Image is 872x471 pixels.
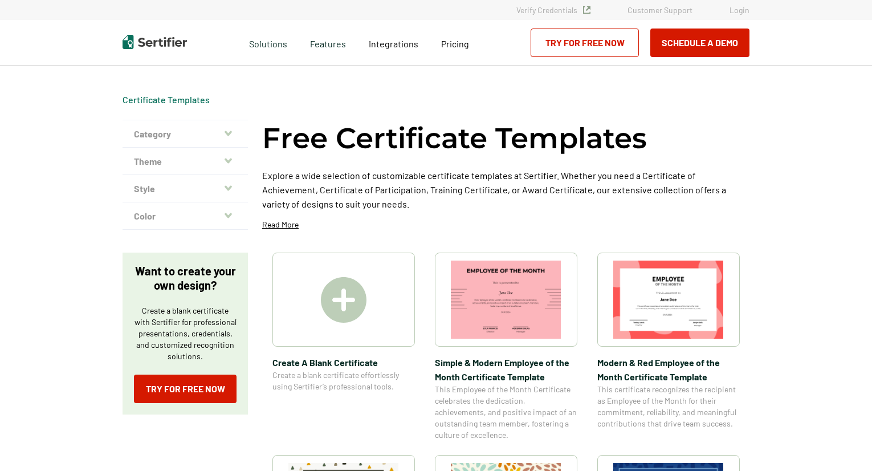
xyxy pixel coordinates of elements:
span: Solutions [249,35,287,50]
a: Customer Support [627,5,692,15]
span: Integrations [369,38,418,49]
img: Sertifier | Digital Credentialing Platform [123,35,187,49]
a: Try for Free Now [531,29,639,57]
h1: Free Certificate Templates [262,120,647,157]
img: Simple & Modern Employee of the Month Certificate Template [451,261,561,339]
a: Try for Free Now [134,375,237,403]
img: Create A Blank Certificate [321,277,366,323]
button: Category [123,120,248,148]
p: Create a blank certificate with Sertifier for professional presentations, credentials, and custom... [134,305,237,362]
p: Explore a wide selection of customizable certificate templates at Sertifier. Whether you need a C... [262,168,749,211]
span: Create a blank certificate effortlessly using Sertifier’s professional tools. [272,370,415,392]
a: Simple & Modern Employee of the Month Certificate TemplateSimple & Modern Employee of the Month C... [435,253,577,441]
img: Modern & Red Employee of the Month Certificate Template [613,261,724,339]
p: Read More [262,219,299,230]
span: This certificate recognizes the recipient as Employee of the Month for their commitment, reliabil... [597,384,740,429]
a: Integrations [369,35,418,50]
span: Pricing [441,38,469,49]
button: Color [123,202,248,230]
a: Modern & Red Employee of the Month Certificate TemplateModern & Red Employee of the Month Certifi... [597,253,740,441]
span: Features [310,35,346,50]
a: Login [730,5,749,15]
div: Breadcrumb [123,94,210,105]
a: Pricing [441,35,469,50]
button: Theme [123,148,248,175]
span: This Employee of the Month Certificate celebrates the dedication, achievements, and positive impa... [435,384,577,441]
a: Certificate Templates [123,94,210,105]
p: Want to create your own design? [134,264,237,293]
span: Modern & Red Employee of the Month Certificate Template [597,355,740,384]
span: Simple & Modern Employee of the Month Certificate Template [435,355,577,384]
button: Style [123,175,248,202]
span: Create A Blank Certificate [272,355,415,370]
a: Verify Credentials [516,5,590,15]
img: Verified [583,6,590,14]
